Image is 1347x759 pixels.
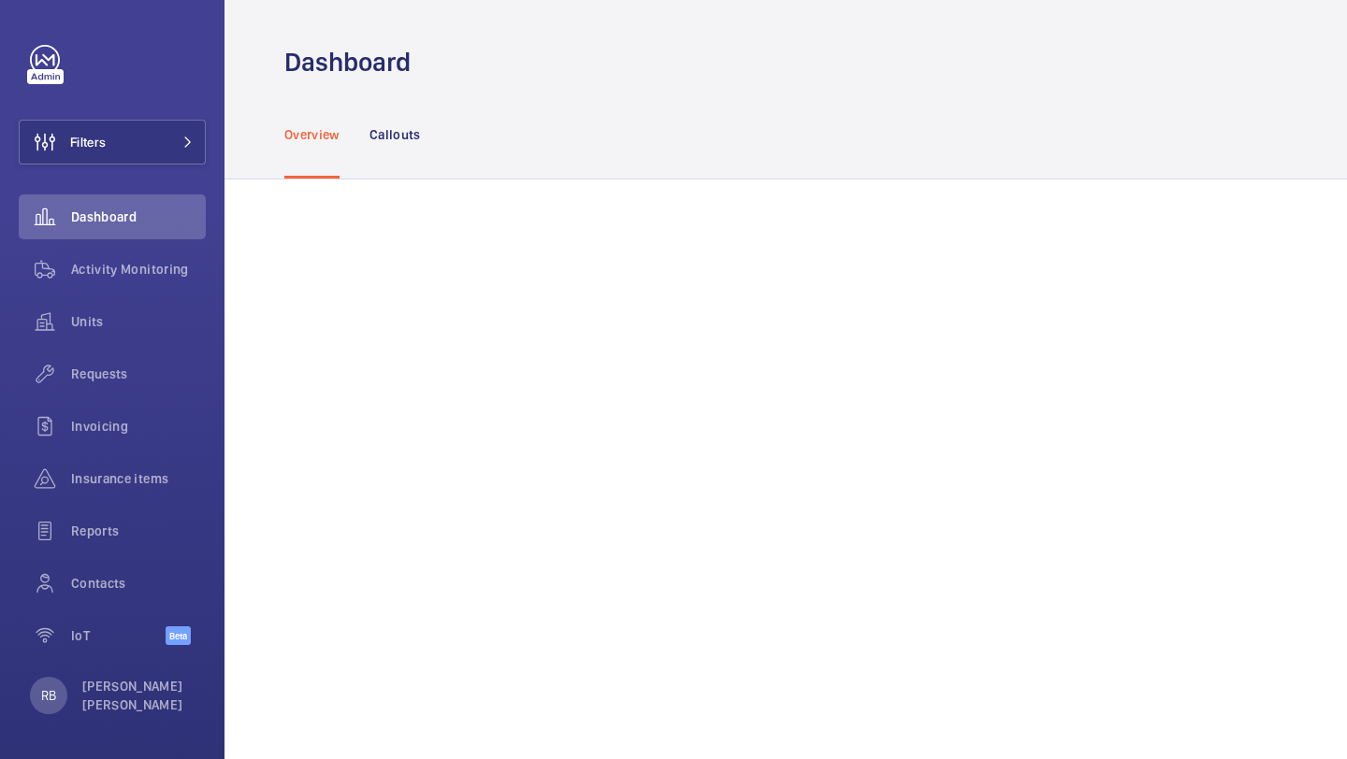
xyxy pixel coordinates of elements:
[19,120,206,165] button: Filters
[71,522,206,540] span: Reports
[284,45,422,79] h1: Dashboard
[71,260,206,279] span: Activity Monitoring
[71,365,206,383] span: Requests
[71,312,206,331] span: Units
[71,469,206,488] span: Insurance items
[82,677,195,714] p: [PERSON_NAME] [PERSON_NAME]
[284,125,340,144] p: Overview
[70,133,106,151] span: Filters
[369,125,421,144] p: Callouts
[71,626,166,645] span: IoT
[166,626,191,645] span: Beta
[71,417,206,436] span: Invoicing
[71,208,206,226] span: Dashboard
[41,686,56,705] p: RB
[71,574,206,593] span: Contacts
